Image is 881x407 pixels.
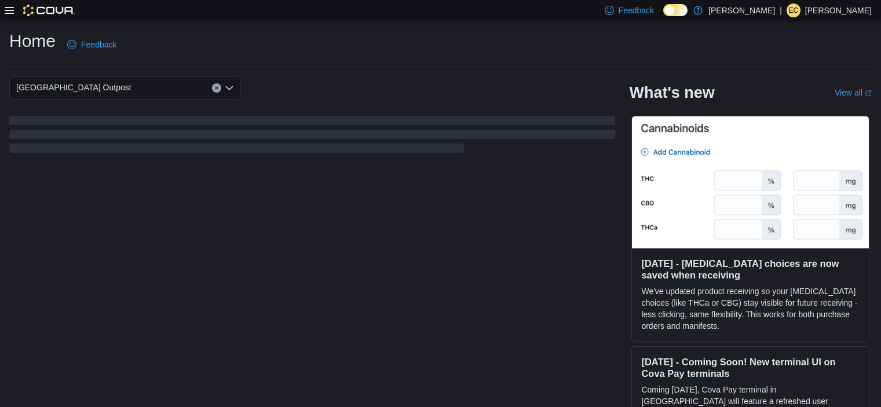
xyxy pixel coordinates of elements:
[81,39,116,50] span: Feedback
[835,88,872,97] a: View allExternal link
[641,258,860,281] h3: [DATE] - [MEDICAL_DATA] choices are now saved when receiving
[212,83,221,93] button: Clear input
[789,3,799,17] span: EC
[63,33,121,56] a: Feedback
[23,5,75,16] img: Cova
[865,90,872,97] svg: External link
[780,3,782,17] p: |
[641,285,860,332] p: We've updated product receiving so your [MEDICAL_DATA] choices (like THCa or CBG) stay visible fo...
[9,30,56,53] h1: Home
[641,356,860,379] h3: [DATE] - Coming Soon! New terminal UI on Cova Pay terminals
[9,118,615,155] span: Loading
[708,3,775,17] p: [PERSON_NAME]
[225,83,234,93] button: Open list of options
[16,80,131,94] span: [GEOGRAPHIC_DATA] Outpost
[805,3,872,17] p: [PERSON_NAME]
[663,4,688,16] input: Dark Mode
[629,83,714,102] h2: What's new
[787,3,800,17] div: Elisabeth Chang
[663,16,664,17] span: Dark Mode
[619,5,654,16] span: Feedback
